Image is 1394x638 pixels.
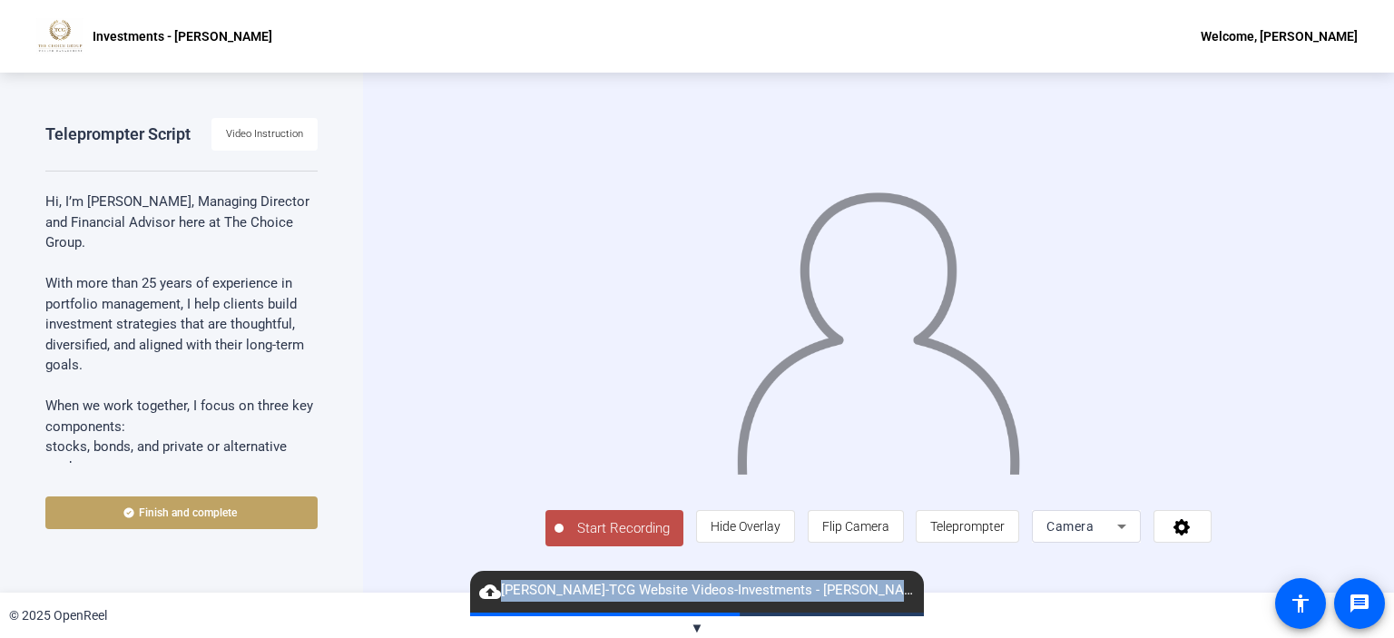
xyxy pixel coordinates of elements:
[564,518,683,539] span: Start Recording
[808,510,904,543] button: Flip Camera
[1349,593,1370,614] mat-icon: message
[45,496,318,529] button: Finish and complete
[916,510,1019,543] button: Teleprompter
[45,123,191,145] div: Teleprompter Script
[691,620,704,636] span: ▼
[9,606,107,625] div: © 2025 OpenReel
[822,519,889,534] span: Flip Camera
[93,25,272,47] p: Investments - [PERSON_NAME]
[479,581,501,603] mat-icon: cloud_upload
[211,118,318,151] button: Video Instruction
[1290,593,1311,614] mat-icon: accessibility
[930,519,1005,534] span: Teleprompter
[45,273,318,376] p: With more than 25 years of experience in portfolio management, I help clients build investment st...
[734,175,1022,475] img: overlay
[45,191,318,253] p: Hi, I’m [PERSON_NAME], Managing Director and Financial Advisor here at The Choice Group.
[45,437,318,477] p: stocks, bonds, and private or alternative markets.
[45,396,318,437] p: When we work together, I focus on three key components:
[1201,25,1358,47] div: Welcome, [PERSON_NAME]
[470,580,924,602] span: [PERSON_NAME]-TCG Website Videos-Investments - [PERSON_NAME]-1757431878084-webcam
[139,505,237,520] span: Finish and complete
[711,519,780,534] span: Hide Overlay
[226,121,303,148] span: Video Instruction
[696,510,795,543] button: Hide Overlay
[36,18,83,54] img: OpenReel logo
[1046,519,1094,534] span: Camera
[545,510,683,546] button: Start Recording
